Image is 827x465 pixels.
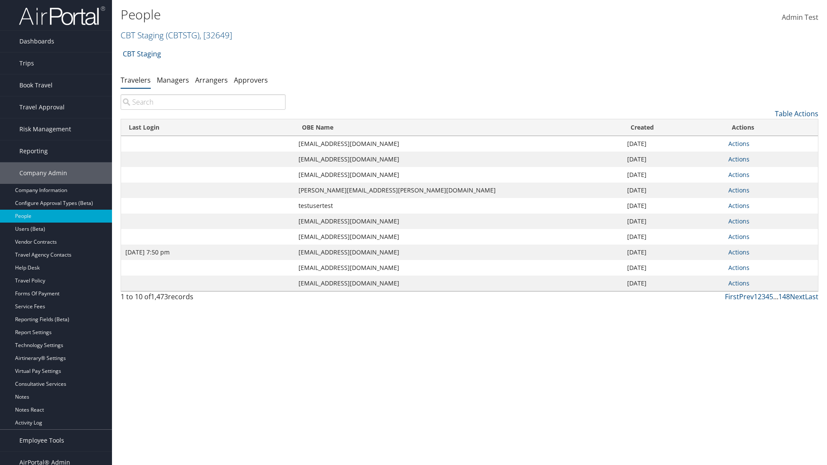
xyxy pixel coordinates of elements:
td: [EMAIL_ADDRESS][DOMAIN_NAME] [294,260,623,276]
a: Table Actions [775,109,818,118]
a: Actions [728,279,749,287]
td: [PERSON_NAME][EMAIL_ADDRESS][PERSON_NAME][DOMAIN_NAME] [294,183,623,198]
span: ( CBTSTG ) [166,29,199,41]
span: Reporting [19,140,48,162]
span: Book Travel [19,74,53,96]
span: Admin Test [782,12,818,22]
td: [DATE] 7:50 pm [121,245,294,260]
a: Actions [728,201,749,210]
a: CBT Staging [121,29,232,41]
a: CBT Staging [123,45,161,62]
a: Actions [728,170,749,179]
th: Last Login: activate to sort column ascending [121,119,294,136]
th: OBE Name: activate to sort column ascending [294,119,623,136]
a: 1 [754,292,758,301]
td: [EMAIL_ADDRESS][DOMAIN_NAME] [294,276,623,291]
a: Actions [728,186,749,194]
span: Risk Management [19,118,71,140]
span: 1,473 [151,292,168,301]
a: Admin Test [782,4,818,31]
a: Managers [157,75,189,85]
span: Trips [19,53,34,74]
td: [DATE] [623,260,724,276]
td: [EMAIL_ADDRESS][DOMAIN_NAME] [294,229,623,245]
a: 3 [762,292,765,301]
span: , [ 32649 ] [199,29,232,41]
span: Company Admin [19,162,67,184]
h1: People [121,6,586,24]
a: Prev [739,292,754,301]
td: [EMAIL_ADDRESS][DOMAIN_NAME] [294,152,623,167]
td: [DATE] [623,229,724,245]
div: 1 to 10 of records [121,291,286,306]
td: [EMAIL_ADDRESS][DOMAIN_NAME] [294,214,623,229]
td: [DATE] [623,198,724,214]
a: Next [790,292,805,301]
a: Travelers [121,75,151,85]
td: [EMAIL_ADDRESS][DOMAIN_NAME] [294,136,623,152]
span: Dashboards [19,31,54,52]
td: [DATE] [623,276,724,291]
a: 4 [765,292,769,301]
a: Actions [728,155,749,163]
a: Actions [728,263,749,272]
a: 5 [769,292,773,301]
a: Arrangers [195,75,228,85]
td: testusertest [294,198,623,214]
th: Actions [724,119,818,136]
td: [EMAIL_ADDRESS][DOMAIN_NAME] [294,167,623,183]
td: [DATE] [623,136,724,152]
span: … [773,292,778,301]
input: Search [121,94,286,110]
a: Actions [728,248,749,256]
a: First [725,292,739,301]
a: Actions [728,232,749,241]
span: Travel Approval [19,96,65,118]
a: Actions [728,139,749,148]
img: airportal-logo.png [19,6,105,26]
a: Last [805,292,818,301]
th: Created: activate to sort column ascending [623,119,724,136]
a: Actions [728,217,749,225]
a: Approvers [234,75,268,85]
td: [DATE] [623,167,724,183]
td: [DATE] [623,245,724,260]
span: Employee Tools [19,430,64,451]
a: 148 [778,292,790,301]
td: [DATE] [623,152,724,167]
td: [DATE] [623,214,724,229]
td: [DATE] [623,183,724,198]
a: 2 [758,292,762,301]
td: [EMAIL_ADDRESS][DOMAIN_NAME] [294,245,623,260]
